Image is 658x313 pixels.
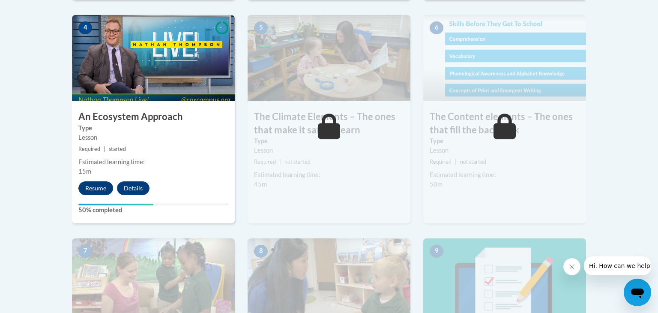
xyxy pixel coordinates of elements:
img: Course Image [248,15,410,101]
label: 50% completed [78,205,228,215]
span: 6 [430,21,443,34]
span: Required [78,146,100,152]
iframe: Message from company [584,256,651,275]
span: | [104,146,105,152]
span: not started [460,159,486,165]
span: 8 [254,245,268,258]
span: 7 [78,245,92,258]
label: Type [254,136,404,146]
label: Type [78,123,228,133]
div: Your progress [78,204,153,205]
div: Estimated learning time: [78,157,228,167]
div: Lesson [78,133,228,142]
button: Details [117,181,150,195]
span: 15m [78,168,91,175]
span: not started [284,159,311,165]
div: Lesson [430,146,580,155]
button: Resume [78,181,113,195]
span: 5 [254,21,268,34]
h3: An Ecosystem Approach [72,110,235,123]
img: Course Image [423,15,586,101]
iframe: Close message [563,258,580,275]
span: 45m [254,181,267,188]
h3: The Content elements – The ones that fill the backpack [423,110,586,137]
span: Hi. How can we help? [5,6,69,13]
div: Estimated learning time: [430,170,580,180]
h3: The Climate Elements – The ones that make it safe to learn [248,110,410,137]
span: | [455,159,457,165]
span: 9 [430,245,443,258]
div: Estimated learning time: [254,170,404,180]
span: started [109,146,126,152]
span: | [279,159,281,165]
span: Required [254,159,276,165]
label: Type [430,136,580,146]
iframe: Button to launch messaging window [624,279,651,306]
span: Required [430,159,452,165]
span: 50m [430,181,443,188]
div: Lesson [254,146,404,155]
span: 4 [78,21,92,34]
img: Course Image [72,15,235,101]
